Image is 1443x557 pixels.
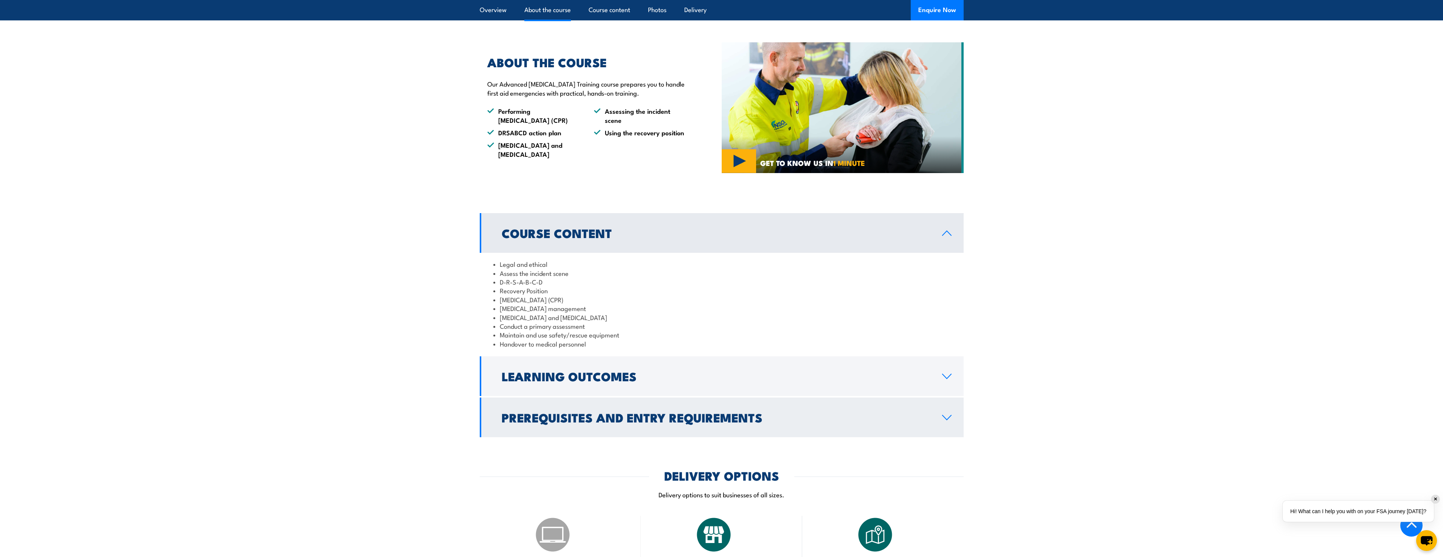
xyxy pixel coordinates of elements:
li: Maintain and use safety/rescue equipment [493,330,950,339]
h2: Course Content [502,227,930,238]
span: GET TO KNOW US IN [760,159,865,166]
a: Prerequisites and Entry Requirements [480,398,964,437]
li: Handover to medical personnel [493,339,950,348]
li: Legal and ethical [493,260,950,268]
img: Website Video Tile (2) [722,42,964,173]
p: Our Advanced [MEDICAL_DATA] Training course prepares you to handle first aid emergencies with pra... [487,79,687,97]
p: Delivery options to suit businesses of all sizes. [480,490,964,499]
li: Conduct a primary assessment [493,322,950,330]
li: [MEDICAL_DATA] management [493,304,950,313]
h2: DELIVERY OPTIONS [664,470,779,481]
li: DRSABCD action plan [487,128,580,137]
li: [MEDICAL_DATA] and [MEDICAL_DATA] [493,313,950,322]
a: Learning Outcomes [480,356,964,396]
li: Assess the incident scene [493,269,950,277]
h2: ABOUT THE COURSE [487,57,687,67]
a: Course Content [480,213,964,253]
div: Hi! What can I help you with on your FSA journey [DATE]? [1283,501,1434,522]
li: Recovery Position [493,286,950,295]
li: Assessing the incident scene [594,107,687,124]
li: Using the recovery position [594,128,687,137]
li: Performing [MEDICAL_DATA] (CPR) [487,107,580,124]
div: ✕ [1431,495,1440,503]
li: [MEDICAL_DATA] and [MEDICAL_DATA] [487,141,580,158]
strong: 1 MINUTE [833,157,865,168]
h2: Learning Outcomes [502,371,930,381]
li: [MEDICAL_DATA] (CPR) [493,295,950,304]
button: chat-button [1416,530,1437,551]
h2: Prerequisites and Entry Requirements [502,412,930,422]
li: D-R-S-A-B-C-D [493,277,950,286]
